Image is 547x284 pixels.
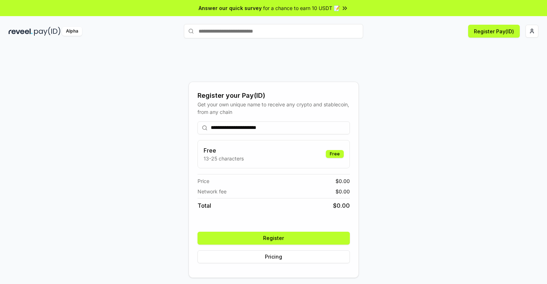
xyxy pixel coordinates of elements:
[198,177,209,185] span: Price
[326,150,344,158] div: Free
[9,27,33,36] img: reveel_dark
[204,155,244,162] p: 13-25 characters
[468,25,520,38] button: Register Pay(ID)
[62,27,82,36] div: Alpha
[198,91,350,101] div: Register your Pay(ID)
[34,27,61,36] img: pay_id
[198,188,227,195] span: Network fee
[198,232,350,245] button: Register
[204,146,244,155] h3: Free
[336,188,350,195] span: $ 0.00
[333,201,350,210] span: $ 0.00
[199,4,262,12] span: Answer our quick survey
[198,101,350,116] div: Get your own unique name to receive any crypto and stablecoin, from any chain
[336,177,350,185] span: $ 0.00
[198,250,350,263] button: Pricing
[198,201,211,210] span: Total
[263,4,340,12] span: for a chance to earn 10 USDT 📝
